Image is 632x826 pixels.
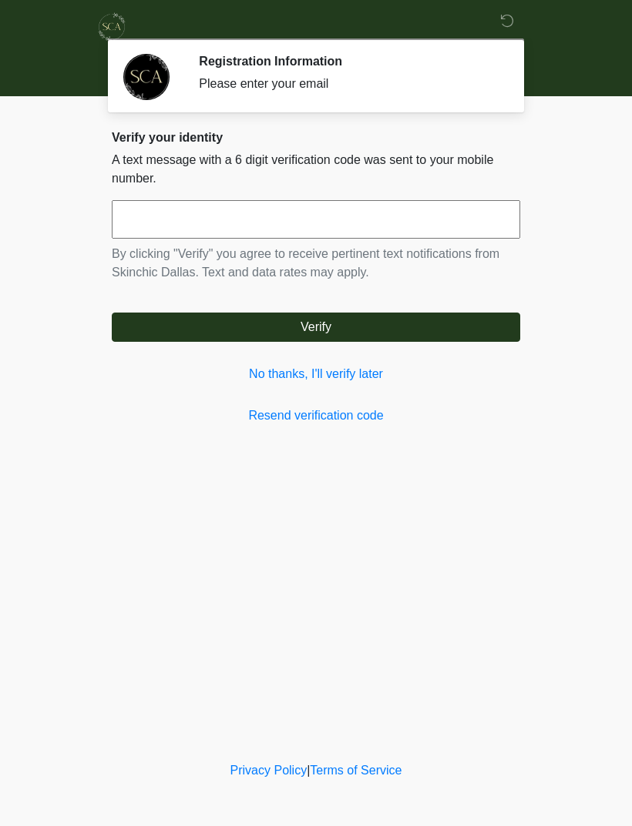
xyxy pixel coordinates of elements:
p: A text message with a 6 digit verification code was sent to your mobile number. [112,151,520,188]
button: Verify [112,313,520,342]
h2: Registration Information [199,54,497,69]
a: Privacy Policy [230,764,308,777]
a: Terms of Service [310,764,402,777]
img: Skinchic Dallas Logo [96,12,127,42]
p: By clicking "Verify" you agree to receive pertinent text notifications from Skinchic Dallas. Text... [112,245,520,282]
h2: Verify your identity [112,130,520,145]
a: No thanks, I'll verify later [112,365,520,383]
div: Please enter your email [199,75,497,93]
a: | [307,764,310,777]
a: Resend verification code [112,406,520,425]
img: Agent Avatar [123,54,170,100]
